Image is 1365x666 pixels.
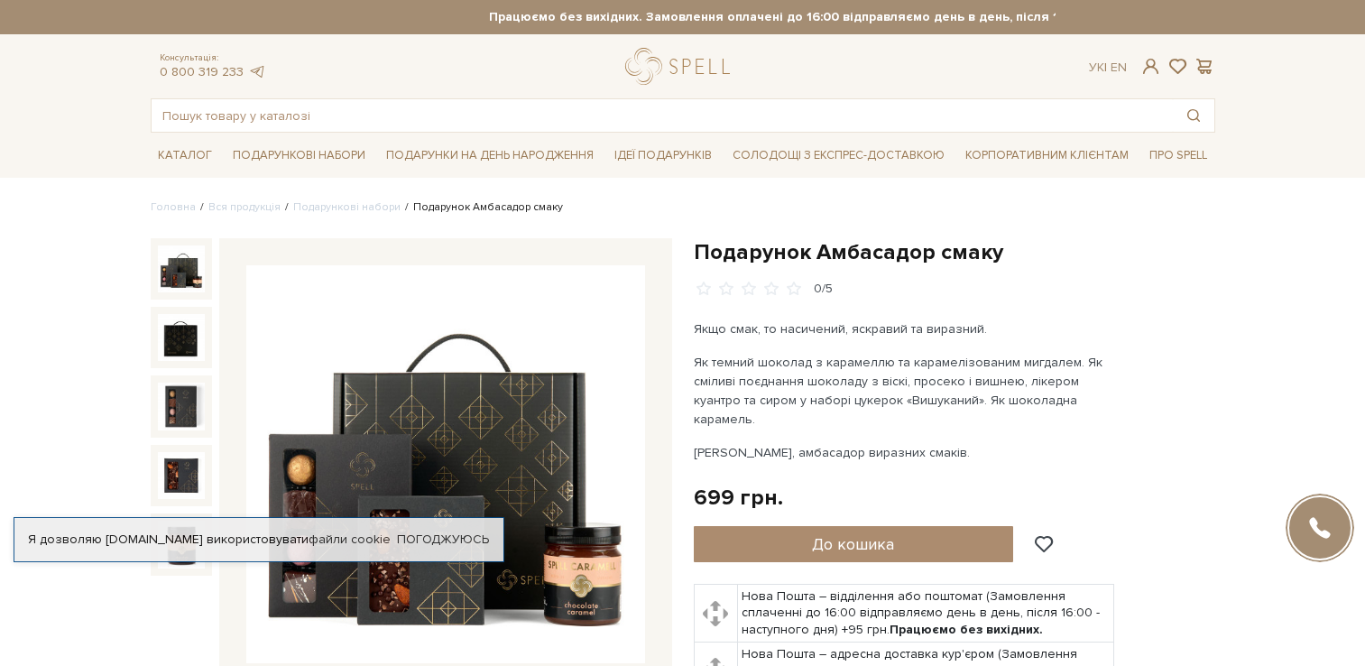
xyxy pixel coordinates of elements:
a: файли cookie [309,532,391,547]
span: Ідеї подарунків [607,142,719,170]
span: Консультація: [160,52,266,64]
b: Працюємо без вихідних. [890,622,1043,637]
img: Подарунок Амбасадор смаку [158,314,205,361]
img: Подарунок Амбасадор смаку [246,265,645,664]
span: Про Spell [1142,142,1214,170]
button: До кошика [694,526,1014,562]
button: Пошук товару у каталозі [1173,99,1214,132]
li: Подарунок Амбасадор смаку [401,199,563,216]
span: Подарунки на День народження [379,142,601,170]
img: Подарунок Амбасадор смаку [158,383,205,430]
a: Подарункові набори [293,200,401,214]
img: Подарунок Амбасадор смаку [158,245,205,292]
div: 699 грн. [694,484,783,512]
a: Головна [151,200,196,214]
span: Каталог [151,142,219,170]
a: Солодощі з експрес-доставкою [725,140,952,171]
a: Корпоративним клієнтам [958,140,1136,171]
div: Я дозволяю [DOMAIN_NAME] використовувати [14,532,503,548]
span: До кошика [812,534,894,554]
a: Вся продукція [208,200,281,214]
p: Як темний шоколад з карамеллю та карамелізованим мигдалем. Як сміливі поєднання шоколаду з віскі,... [694,353,1117,429]
a: telegram [248,64,266,79]
div: Ук [1089,60,1127,76]
span: | [1104,60,1107,75]
h1: Подарунок Амбасадор смаку [694,238,1215,266]
div: 0/5 [814,281,833,298]
img: Подарунок Амбасадор смаку [158,452,205,499]
a: 0 800 319 233 [160,64,244,79]
p: Якщо смак, то насичений, яскравий та виразний. [694,319,1117,338]
td: Нова Пошта – відділення або поштомат (Замовлення сплаченні до 16:00 відправляємо день в день, піс... [737,585,1113,643]
p: [PERSON_NAME], амбасадор виразних смаків. [694,443,1117,462]
a: Погоджуюсь [397,532,489,548]
a: logo [625,48,738,85]
input: Пошук товару у каталозі [152,99,1173,132]
a: En [1111,60,1127,75]
span: Подарункові набори [226,142,373,170]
